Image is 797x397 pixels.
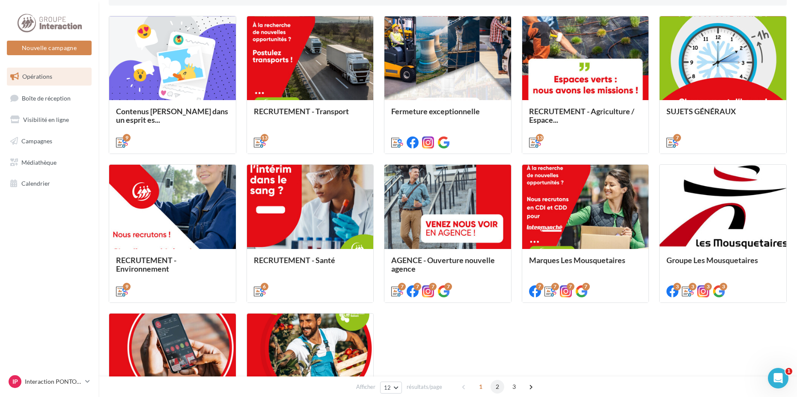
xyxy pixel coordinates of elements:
[261,134,268,142] div: 13
[22,94,71,101] span: Boîte de réception
[21,137,52,145] span: Campagnes
[123,283,131,290] div: 9
[23,116,69,123] span: Visibilité en ligne
[5,132,93,150] a: Campagnes
[7,373,92,390] a: IP Interaction PONTOISE
[567,283,574,290] div: 7
[254,107,349,116] span: RECRUTEMENT - Transport
[689,283,696,290] div: 3
[529,255,625,265] span: Marques Les Mousquetaires
[551,283,559,290] div: 7
[21,158,57,166] span: Médiathèque
[398,283,406,290] div: 7
[491,380,504,394] span: 2
[429,283,437,290] div: 7
[5,154,93,172] a: Médiathèque
[5,175,93,193] a: Calendrier
[391,107,480,116] span: Fermeture exceptionnelle
[768,368,788,388] iframe: Intercom live chat
[261,283,268,290] div: 6
[391,255,495,273] span: AGENCE - Ouverture nouvelle agence
[25,377,82,386] p: Interaction PONTOISE
[720,283,727,290] div: 3
[444,283,452,290] div: 7
[582,283,590,290] div: 7
[12,377,18,386] span: IP
[5,68,93,86] a: Opérations
[380,382,402,394] button: 12
[254,255,335,265] span: RECRUTEMENT - Santé
[673,283,681,290] div: 3
[536,283,544,290] div: 7
[666,255,758,265] span: Groupe Les Mousquetaires
[529,107,634,124] span: RECRUTEMENT - Agriculture / Espace...
[673,134,681,142] div: 7
[21,180,50,187] span: Calendrier
[474,380,488,394] span: 1
[666,107,736,116] span: SUJETS GÉNÉRAUX
[413,283,421,290] div: 7
[5,111,93,129] a: Visibilité en ligne
[507,380,521,394] span: 3
[22,73,52,80] span: Opérations
[407,383,442,391] span: résultats/page
[7,41,92,55] button: Nouvelle campagne
[785,368,792,375] span: 1
[123,134,131,142] div: 9
[384,384,391,391] span: 12
[116,255,176,273] span: RECRUTEMENT - Environnement
[356,383,375,391] span: Afficher
[5,89,93,107] a: Boîte de réception
[536,134,544,142] div: 13
[116,107,228,124] span: Contenus [PERSON_NAME] dans un esprit es...
[704,283,712,290] div: 3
